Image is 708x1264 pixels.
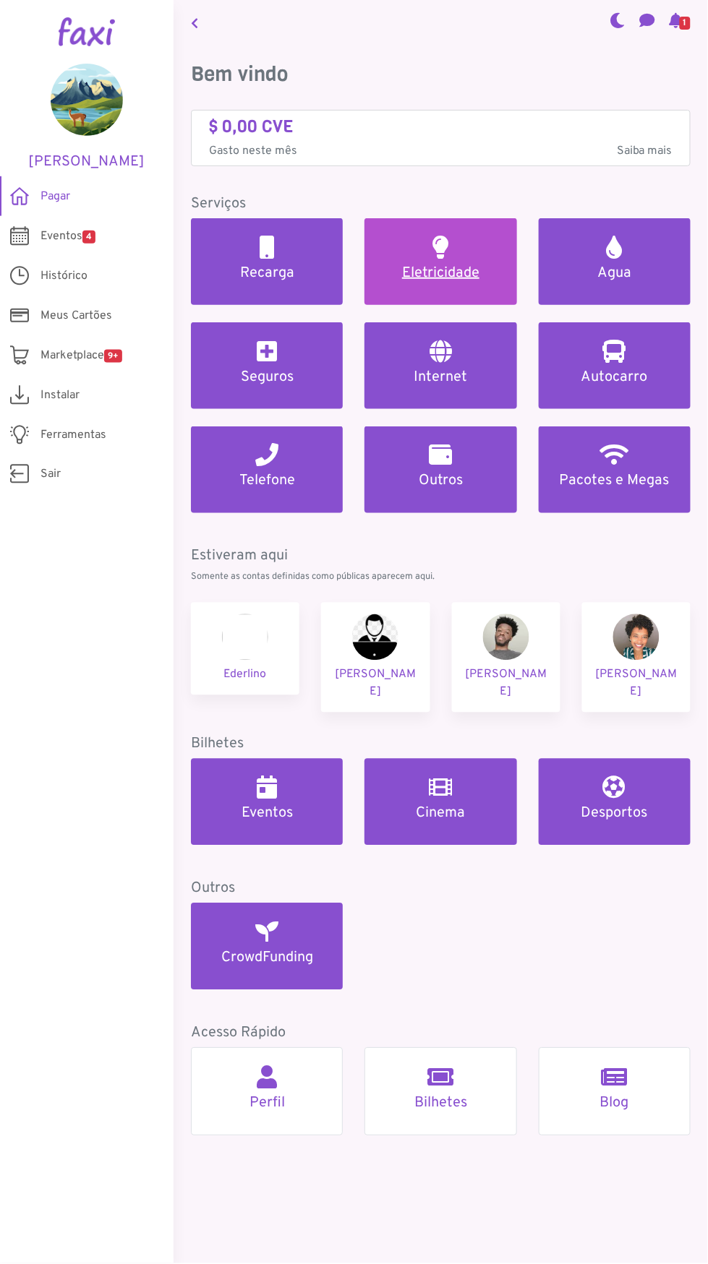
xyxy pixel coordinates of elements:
[539,322,691,409] a: Autocarro
[208,265,325,282] h5: Recarga
[364,426,516,513] a: Outros
[383,1095,498,1112] h5: Bilhetes
[222,614,268,661] img: Ederlino
[191,548,691,565] h5: Estiveram aqui
[382,473,499,490] h5: Outros
[40,307,112,324] span: Meus Cartões
[191,195,691,212] h5: Serviços
[333,666,418,701] p: [PERSON_NAME]
[104,350,122,363] span: 9+
[382,369,499,386] h5: Internet
[539,218,691,305] a: Agua
[209,1095,325,1112] h5: Perfil
[40,426,106,444] span: Ferramentas
[364,759,516,846] a: Cinema
[556,265,673,282] h5: Agua
[191,903,343,990] a: CrowdFunding
[40,228,95,245] span: Eventos
[364,1048,516,1136] a: Bilhetes
[82,231,95,244] span: 4
[40,188,70,205] span: Pagar
[22,153,152,171] h5: [PERSON_NAME]
[202,666,288,684] p: Ederlino
[209,116,673,160] a: $ 0,00 CVE Gasto neste mêsSaiba mais
[191,1025,691,1042] h5: Acesso Rápido
[483,614,529,661] img: Dannyel Pina
[208,950,325,967] h5: CrowdFunding
[191,759,343,846] a: Eventos
[40,387,80,404] span: Instalar
[191,736,691,753] h5: Bilhetes
[208,473,325,490] h5: Telefone
[209,142,673,160] p: Gasto neste mês
[557,1095,673,1112] h5: Blog
[556,369,673,386] h5: Autocarro
[191,62,691,87] h3: Bem vindo
[191,571,691,585] p: Somente as contas definidas como públicas aparecem aqui.
[556,473,673,490] h5: Pacotes e Megas
[539,759,691,846] a: Desportos
[191,322,343,409] a: Seguros
[40,466,61,483] span: Sair
[382,265,499,282] h5: Eletricidade
[364,322,516,409] a: Internet
[617,142,673,160] span: Saiba mais
[680,17,691,30] span: 1
[40,347,122,364] span: Marketplace
[209,116,673,137] h4: $ 0,00 CVE
[208,805,325,822] h5: Eventos
[613,614,660,661] img: Hélida Camacho
[382,805,499,822] h5: Cinema
[191,1048,343,1136] a: Perfil
[22,64,152,171] a: [PERSON_NAME]
[40,267,88,285] span: Histórico
[191,880,691,898] h5: Outros
[464,666,549,701] p: [PERSON_NAME]
[321,603,430,713] a: Kelton Furtado [PERSON_NAME]
[582,603,691,713] a: Hélida Camacho [PERSON_NAME]
[191,603,299,695] a: Ederlino Ederlino
[191,426,343,513] a: Telefone
[364,218,516,305] a: Eletricidade
[539,426,691,513] a: Pacotes e Megas
[556,805,673,822] h5: Desportos
[539,1048,691,1136] a: Blog
[208,369,325,386] h5: Seguros
[594,666,679,701] p: [PERSON_NAME]
[191,218,343,305] a: Recarga
[352,614,398,661] img: Kelton Furtado
[452,603,560,713] a: Dannyel Pina [PERSON_NAME]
